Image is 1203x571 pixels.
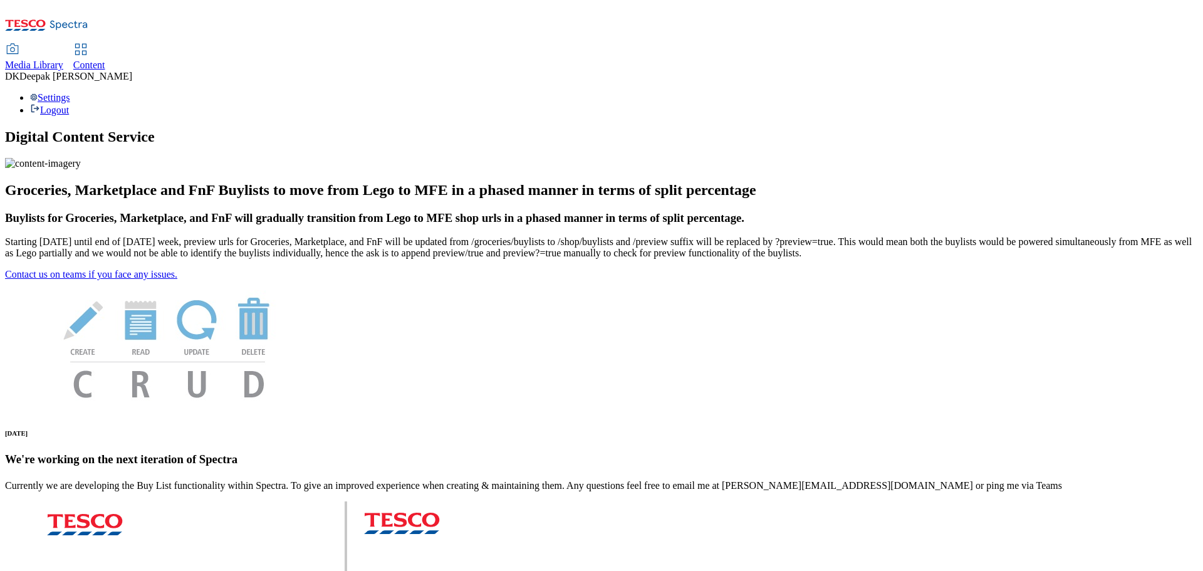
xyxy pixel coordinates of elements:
span: Content [73,60,105,70]
a: Contact us on teams if you face any issues. [5,269,177,280]
p: Currently we are developing the Buy List functionality within Spectra. To give an improved experi... [5,480,1198,491]
a: Media Library [5,45,63,71]
h1: Digital Content Service [5,128,1198,145]
span: Deepak [PERSON_NAME] [19,71,132,81]
h6: [DATE] [5,429,1198,437]
span: Media Library [5,60,63,70]
a: Content [73,45,105,71]
p: Starting [DATE] until end of [DATE] week, preview urls for Groceries, Marketplace, and FnF will b... [5,236,1198,259]
img: content-imagery [5,158,81,169]
h3: We're working on the next iteration of Spectra [5,453,1198,466]
img: News Image [5,280,331,411]
a: Settings [30,92,70,103]
span: DK [5,71,19,81]
a: Logout [30,105,69,115]
h3: Buylists for Groceries, Marketplace, and FnF will gradually transition from Lego to MFE shop urls... [5,211,1198,225]
h2: Groceries, Marketplace and FnF Buylists to move from Lego to MFE in a phased manner in terms of s... [5,182,1198,199]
